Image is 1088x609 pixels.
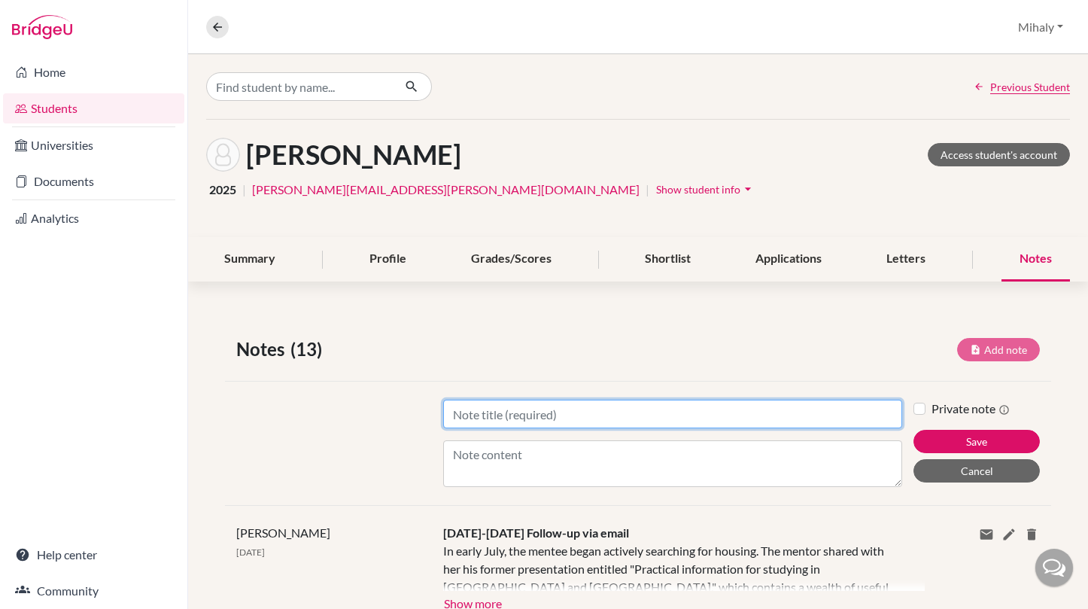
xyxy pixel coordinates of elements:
[290,336,328,363] span: (13)
[656,183,740,196] span: Show student info
[246,139,461,171] h1: [PERSON_NAME]
[868,237,944,282] div: Letters
[443,542,903,591] div: In early July, the mentee began actively searching for housing. The mentor shared with her his fo...
[206,237,293,282] div: Summary
[3,130,184,160] a: Universities
[627,237,709,282] div: Shortlist
[655,178,756,201] button: Show student infoarrow_drop_down
[236,525,330,540] span: [PERSON_NAME]
[913,430,1040,453] button: Save
[957,338,1040,361] button: Add note
[3,576,184,606] a: Community
[242,181,246,199] span: |
[252,181,640,199] a: [PERSON_NAME][EMAIL_ADDRESS][PERSON_NAME][DOMAIN_NAME]
[1011,13,1070,41] button: Mihaly
[3,57,184,87] a: Home
[990,79,1070,95] span: Previous Student
[3,203,184,233] a: Analytics
[236,547,265,558] span: [DATE]
[453,237,570,282] div: Grades/Scores
[646,181,649,199] span: |
[33,11,67,24] span: Súgó
[12,15,72,39] img: Bridge-U
[443,400,903,428] input: Note title (required)
[913,459,1040,483] button: Cancel
[206,72,393,101] input: Find student by name...
[3,540,184,570] a: Help center
[3,93,184,123] a: Students
[1001,237,1070,282] div: Notes
[740,181,755,196] i: arrow_drop_down
[737,237,840,282] div: Applications
[351,237,424,282] div: Profile
[206,138,240,172] img: Orsolya Steinmetz's avatar
[236,336,290,363] span: Notes
[928,143,1070,166] a: Access student's account
[974,79,1070,95] a: Previous Student
[209,181,236,199] span: 2025
[3,166,184,196] a: Documents
[443,525,629,540] span: [DATE]-[DATE] Follow-up via email
[931,400,1010,418] label: Private note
